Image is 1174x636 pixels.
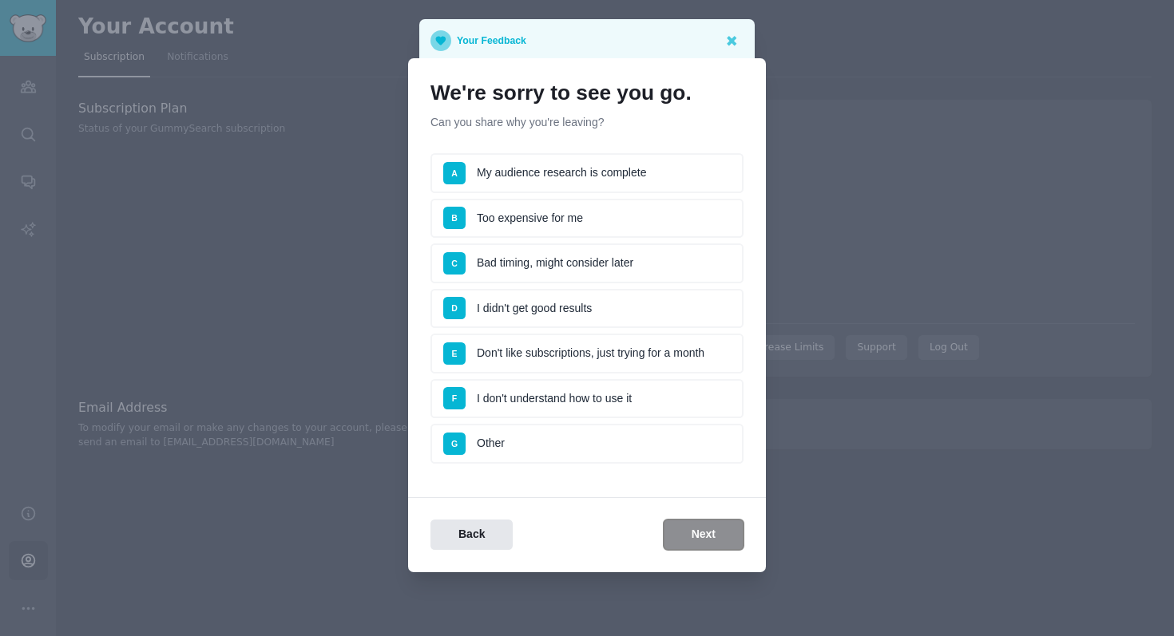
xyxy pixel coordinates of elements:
button: Back [430,519,513,551]
span: B [451,213,458,223]
span: A [451,168,458,178]
span: F [452,393,457,403]
span: C [451,259,458,268]
p: Your Feedback [457,30,526,51]
span: D [451,303,458,313]
p: Can you share why you're leaving? [430,114,744,131]
span: E [451,349,457,358]
h1: We're sorry to see you go. [430,81,744,106]
span: G [451,439,458,448]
